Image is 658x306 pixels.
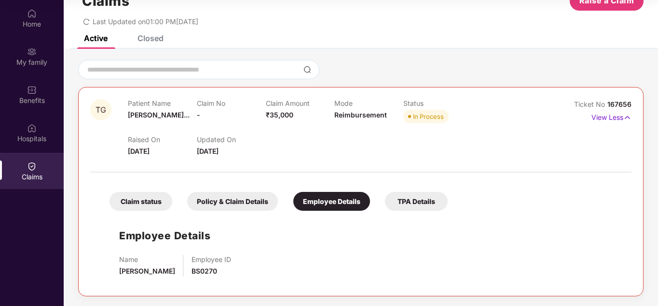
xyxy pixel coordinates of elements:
span: [PERSON_NAME] [119,267,175,275]
div: In Process [413,112,444,121]
span: BS0270 [192,267,217,275]
div: Closed [137,33,164,43]
span: [DATE] [197,147,219,155]
p: Claim Amount [266,99,335,107]
span: [DATE] [128,147,150,155]
div: Policy & Claim Details [187,192,278,211]
span: Reimbursement [334,111,387,119]
p: Name [119,255,175,263]
img: svg+xml;base64,PHN2ZyBpZD0iQmVuZWZpdHMiIHhtbG5zPSJodHRwOi8vd3d3LnczLm9yZy8yMDAwL3N2ZyIgd2lkdGg9Ij... [27,85,37,95]
img: svg+xml;base64,PHN2ZyBpZD0iU2VhcmNoLTMyeDMyIiB4bWxucz0iaHR0cDovL3d3dy53My5vcmcvMjAwMC9zdmciIHdpZH... [303,66,311,73]
p: View Less [591,110,631,123]
p: Mode [334,99,403,107]
p: Status [403,99,472,107]
p: Raised On [128,135,197,144]
span: [PERSON_NAME]... [128,111,190,119]
img: svg+xml;base64,PHN2ZyBpZD0iSG9zcGl0YWxzIiB4bWxucz0iaHR0cDovL3d3dy53My5vcmcvMjAwMC9zdmciIHdpZHRoPS... [27,123,37,133]
div: Employee Details [293,192,370,211]
img: svg+xml;base64,PHN2ZyBpZD0iQ2xhaW0iIHhtbG5zPSJodHRwOi8vd3d3LnczLm9yZy8yMDAwL3N2ZyIgd2lkdGg9IjIwIi... [27,161,37,171]
p: Patient Name [128,99,197,107]
span: redo [83,17,90,26]
span: - [197,111,200,119]
div: Claim status [110,192,172,211]
span: 167656 [607,100,631,108]
p: Claim No [197,99,266,107]
img: svg+xml;base64,PHN2ZyB3aWR0aD0iMjAiIGhlaWdodD0iMjAiIHZpZXdCb3g9IjAgMCAyMCAyMCIgZmlsbD0ibm9uZSIgeG... [27,47,37,57]
p: Updated On [197,135,266,144]
span: ₹35,000 [266,111,293,119]
span: Last Updated on 01:00 PM[DATE] [93,17,198,26]
img: svg+xml;base64,PHN2ZyBpZD0iSG9tZSIgeG1sbnM9Imh0dHA6Ly93d3cudzMub3JnLzIwMDAvc3ZnIiB3aWR0aD0iMjAiIG... [27,9,37,18]
div: Active [84,33,108,43]
p: Employee ID [192,255,231,263]
span: Ticket No [574,100,607,108]
div: TPA Details [385,192,448,211]
span: TG [96,106,106,114]
img: svg+xml;base64,PHN2ZyB4bWxucz0iaHR0cDovL3d3dy53My5vcmcvMjAwMC9zdmciIHdpZHRoPSIxNyIgaGVpZ2h0PSIxNy... [623,112,631,123]
h1: Employee Details [119,228,210,244]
